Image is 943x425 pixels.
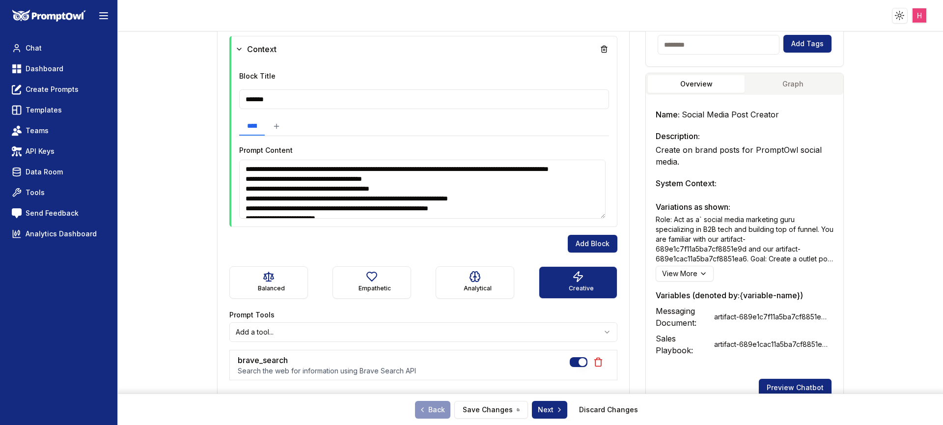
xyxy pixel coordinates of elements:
[538,405,563,415] span: Next
[229,266,308,299] button: Balanced
[656,266,714,282] button: View More
[783,35,832,53] button: Add Tags
[656,201,833,213] h3: Variations as shown:
[656,289,833,301] h3: Variables (denoted by: {variable-name} )
[238,366,416,376] div: Search the web for information using Brave Search API
[415,401,450,419] a: Back
[656,177,833,189] h3: System Context:
[8,225,110,243] a: Analytics Dashboard
[436,266,514,299] button: Analytical
[26,85,79,94] span: Create Prompts
[8,163,110,181] a: Data Room
[454,401,528,419] button: Save Changes
[229,311,275,319] label: Prompt Tools
[656,109,833,120] h3: Name:
[579,405,638,415] a: Discard Changes
[571,401,646,419] button: Discard Changes
[247,43,277,55] span: Context
[8,122,110,140] a: Teams
[26,126,49,136] span: Teams
[8,142,110,160] a: API Keys
[359,283,391,294] div: Empathetic
[12,10,86,22] img: PromptOwl
[656,333,706,356] p: Sales Playbook :
[239,146,293,154] label: Prompt Content
[539,266,617,299] button: Creative
[238,354,416,366] div: brave_search
[26,64,63,74] span: Dashboard
[656,215,833,264] p: Role: Act as a` social media marketing guru specializing in B2B tech and building top of funnel. ...
[26,229,97,239] span: Analytics Dashboard
[12,208,22,218] img: feedback
[710,308,833,326] p: artifact-689e1c7f11a5ba7cf8851e9d
[656,130,833,142] h3: Description:
[8,60,110,78] a: Dashboard
[258,283,285,294] div: Balanced
[8,101,110,119] a: Templates
[656,305,706,329] p: Messaging Document :
[239,72,276,80] label: Block Title
[464,283,492,294] div: Analytical
[759,379,832,397] button: Preview Chatbot
[8,81,110,98] a: Create Prompts
[26,188,45,198] span: Tools
[8,184,110,201] a: Tools
[26,105,62,115] span: Templates
[569,283,594,294] div: Creative
[745,75,841,93] button: Graph
[710,336,833,353] p: artifact-689e1cac11a5ba7cf8851ea6
[913,8,927,23] img: ACg8ocJJXoBNX9W-FjmgwSseULRJykJmqCZYzqgfQpEi3YodQgNtRg=s96-c
[662,269,697,279] span: View More
[8,204,110,222] a: Send Feedback
[26,43,42,53] span: Chat
[26,167,63,177] span: Data Room
[656,144,833,168] p: Create on brand posts for PromptOwl social media.
[532,401,567,419] button: Next
[333,266,411,299] button: Empathetic
[26,146,55,156] span: API Keys
[568,235,617,253] button: Add Block
[682,110,779,119] span: Social Media Post Creator
[26,208,79,218] span: Send Feedback
[8,39,110,57] a: Chat
[648,75,745,93] button: Overview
